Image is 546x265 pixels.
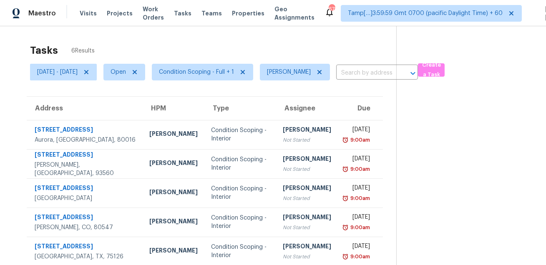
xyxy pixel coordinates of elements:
[349,223,370,232] div: 9:00am
[349,194,370,202] div: 9:00am
[267,68,311,76] span: [PERSON_NAME]
[35,161,136,177] div: [PERSON_NAME], [GEOGRAPHIC_DATA], 93560
[174,10,191,16] span: Tasks
[149,159,198,169] div: [PERSON_NAME]
[418,63,445,77] button: Create a Task
[211,214,269,230] div: Condition Scoping - Interior
[143,97,204,120] th: HPM
[35,252,136,261] div: [GEOGRAPHIC_DATA], TX, 75126
[283,223,331,232] div: Not Started
[211,155,269,172] div: Condition Scoping - Interior
[204,97,276,120] th: Type
[149,246,198,257] div: [PERSON_NAME]
[211,243,269,260] div: Condition Scoping - Interior
[27,97,143,120] th: Address
[71,47,95,55] span: 6 Results
[28,9,56,17] span: Maestro
[345,155,370,165] div: [DATE]
[111,68,126,76] span: Open
[345,242,370,252] div: [DATE]
[211,185,269,201] div: Condition Scoping - Interior
[276,97,338,120] th: Assignee
[35,184,136,194] div: [STREET_ADDRESS]
[283,252,331,261] div: Not Started
[338,97,383,120] th: Due
[283,184,331,194] div: [PERSON_NAME]
[283,165,331,173] div: Not Started
[348,9,503,17] span: Tamp[…]3:59:59 Gmt 0700 (pacific Daylight Time) + 60
[283,125,331,136] div: [PERSON_NAME]
[283,213,331,223] div: [PERSON_NAME]
[349,165,370,173] div: 9:00am
[407,67,419,79] button: Open
[342,136,349,144] img: Overdue Alarm Icon
[80,9,97,17] span: Visits
[349,252,370,261] div: 9:00am
[35,136,136,144] div: Aurora, [GEOGRAPHIC_DATA], 80016
[159,68,234,76] span: Condition Scoping - Full + 1
[35,242,136,252] div: [STREET_ADDRESS]
[232,9,264,17] span: Properties
[35,194,136,202] div: [GEOGRAPHIC_DATA]
[283,194,331,202] div: Not Started
[283,136,331,144] div: Not Started
[345,213,370,223] div: [DATE]
[342,252,349,261] img: Overdue Alarm Icon
[37,68,78,76] span: [DATE] - [DATE]
[422,60,440,80] span: Create a Task
[149,188,198,198] div: [PERSON_NAME]
[283,155,331,165] div: [PERSON_NAME]
[149,217,198,227] div: [PERSON_NAME]
[149,130,198,140] div: [PERSON_NAME]
[336,67,395,80] input: Search by address
[349,136,370,144] div: 9:00am
[201,9,222,17] span: Teams
[143,5,164,22] span: Work Orders
[329,5,335,13] div: 672
[345,125,370,136] div: [DATE]
[342,223,349,232] img: Overdue Alarm Icon
[35,213,136,223] div: [STREET_ADDRESS]
[107,9,133,17] span: Projects
[35,150,136,161] div: [STREET_ADDRESS]
[342,165,349,173] img: Overdue Alarm Icon
[35,223,136,232] div: [PERSON_NAME], CO, 80547
[345,184,370,194] div: [DATE]
[30,46,58,55] h2: Tasks
[342,194,349,202] img: Overdue Alarm Icon
[274,5,315,22] span: Geo Assignments
[35,125,136,136] div: [STREET_ADDRESS]
[283,242,331,252] div: [PERSON_NAME]
[211,126,269,143] div: Condition Scoping - Interior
